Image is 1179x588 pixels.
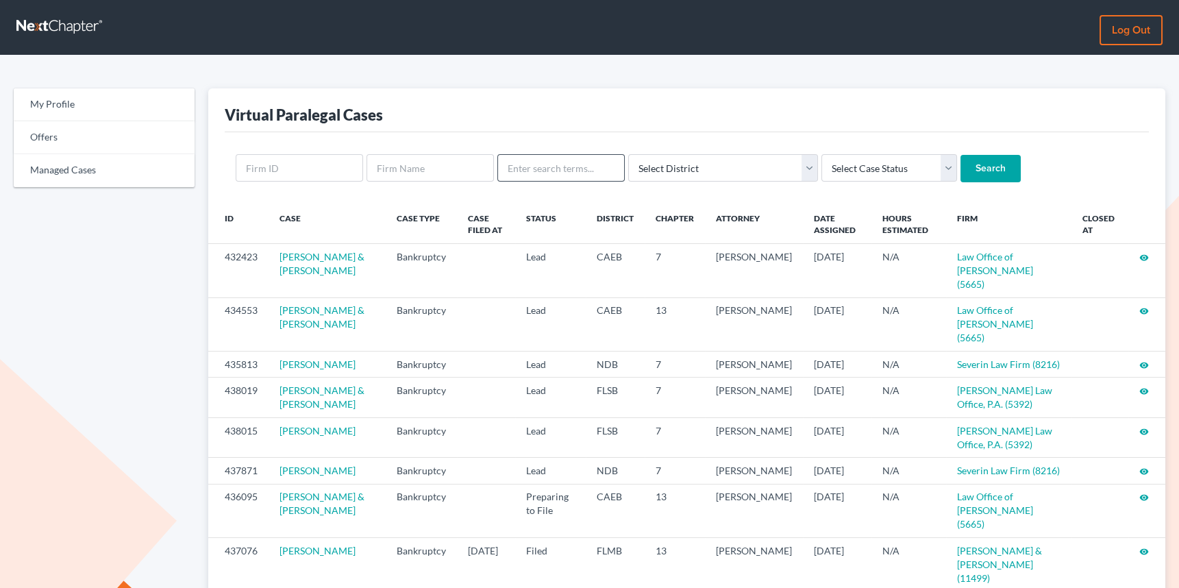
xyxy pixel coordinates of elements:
input: Search [960,155,1021,182]
td: NDB [586,458,645,484]
a: [PERSON_NAME] [280,545,356,556]
th: District [586,204,645,244]
div: Virtual Paralegal Cases [225,105,383,125]
a: Severin Law Firm (8216) [957,358,1060,370]
td: [PERSON_NAME] [705,458,803,484]
th: Case Filed At [457,204,515,244]
td: 437871 [208,458,269,484]
th: Closed at [1071,204,1128,244]
td: 438015 [208,417,269,457]
td: Lead [515,297,586,351]
a: visibility [1139,251,1149,262]
th: Case [269,204,386,244]
a: Law Office of [PERSON_NAME] (5665) [957,491,1033,530]
th: Hours Estimated [871,204,946,244]
a: [PERSON_NAME] [280,465,356,476]
th: Attorney [705,204,803,244]
td: NDB [586,352,645,378]
i: visibility [1139,547,1149,556]
a: Managed Cases [14,154,195,187]
td: 7 [645,352,705,378]
a: [PERSON_NAME] & [PERSON_NAME] [280,491,364,516]
td: 432423 [208,244,269,297]
td: Bankruptcy [386,417,457,457]
input: Enter search terms... [497,154,625,182]
i: visibility [1139,467,1149,476]
td: 435813 [208,352,269,378]
i: visibility [1139,306,1149,316]
th: Status [515,204,586,244]
td: N/A [871,484,946,537]
td: [PERSON_NAME] [705,417,803,457]
a: My Profile [14,88,195,121]
a: [PERSON_NAME] & [PERSON_NAME] [280,384,364,410]
td: [DATE] [803,417,871,457]
a: [PERSON_NAME] & [PERSON_NAME] (11499) [957,545,1042,584]
a: visibility [1139,465,1149,476]
td: Lead [515,378,586,417]
td: Bankruptcy [386,378,457,417]
i: visibility [1139,360,1149,370]
th: Chapter [645,204,705,244]
td: Bankruptcy [386,244,457,297]
td: N/A [871,352,946,378]
a: visibility [1139,491,1149,502]
td: 434553 [208,297,269,351]
td: [DATE] [803,458,871,484]
td: Bankruptcy [386,297,457,351]
a: Law Office of [PERSON_NAME] (5665) [957,304,1033,343]
i: visibility [1139,253,1149,262]
td: Bankruptcy [386,484,457,537]
a: [PERSON_NAME] & [PERSON_NAME] [280,304,364,330]
a: Log out [1100,15,1163,45]
td: [DATE] [803,484,871,537]
i: visibility [1139,493,1149,502]
td: CAEB [586,297,645,351]
a: visibility [1139,384,1149,396]
td: Bankruptcy [386,458,457,484]
td: FLSB [586,417,645,457]
td: 13 [645,484,705,537]
th: Date Assigned [803,204,871,244]
td: [PERSON_NAME] [705,484,803,537]
i: visibility [1139,427,1149,437]
a: [PERSON_NAME] Law Office, P.A. (5392) [957,425,1052,450]
a: [PERSON_NAME] Law Office, P.A. (5392) [957,384,1052,410]
td: N/A [871,378,946,417]
th: Case Type [386,204,457,244]
th: Firm [946,204,1071,244]
i: visibility [1139,387,1149,396]
a: [PERSON_NAME] [280,358,356,370]
td: Preparing to File [515,484,586,537]
a: Severin Law Firm (8216) [957,465,1060,476]
td: Lead [515,458,586,484]
a: [PERSON_NAME] [280,425,356,437]
td: CAEB [586,244,645,297]
td: N/A [871,297,946,351]
td: 7 [645,378,705,417]
td: [PERSON_NAME] [705,244,803,297]
td: Lead [515,417,586,457]
td: 438019 [208,378,269,417]
a: visibility [1139,358,1149,370]
td: [PERSON_NAME] [705,297,803,351]
td: CAEB [586,484,645,537]
td: [DATE] [803,378,871,417]
a: visibility [1139,425,1149,437]
a: [PERSON_NAME] & [PERSON_NAME] [280,251,364,276]
td: [DATE] [803,352,871,378]
td: [DATE] [803,297,871,351]
input: Firm Name [367,154,494,182]
td: [PERSON_NAME] [705,378,803,417]
td: Lead [515,352,586,378]
td: N/A [871,458,946,484]
td: N/A [871,417,946,457]
td: 436095 [208,484,269,537]
td: 7 [645,417,705,457]
td: Lead [515,244,586,297]
a: Offers [14,121,195,154]
a: Law Office of [PERSON_NAME] (5665) [957,251,1033,290]
td: 13 [645,297,705,351]
td: [PERSON_NAME] [705,352,803,378]
a: visibility [1139,545,1149,556]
